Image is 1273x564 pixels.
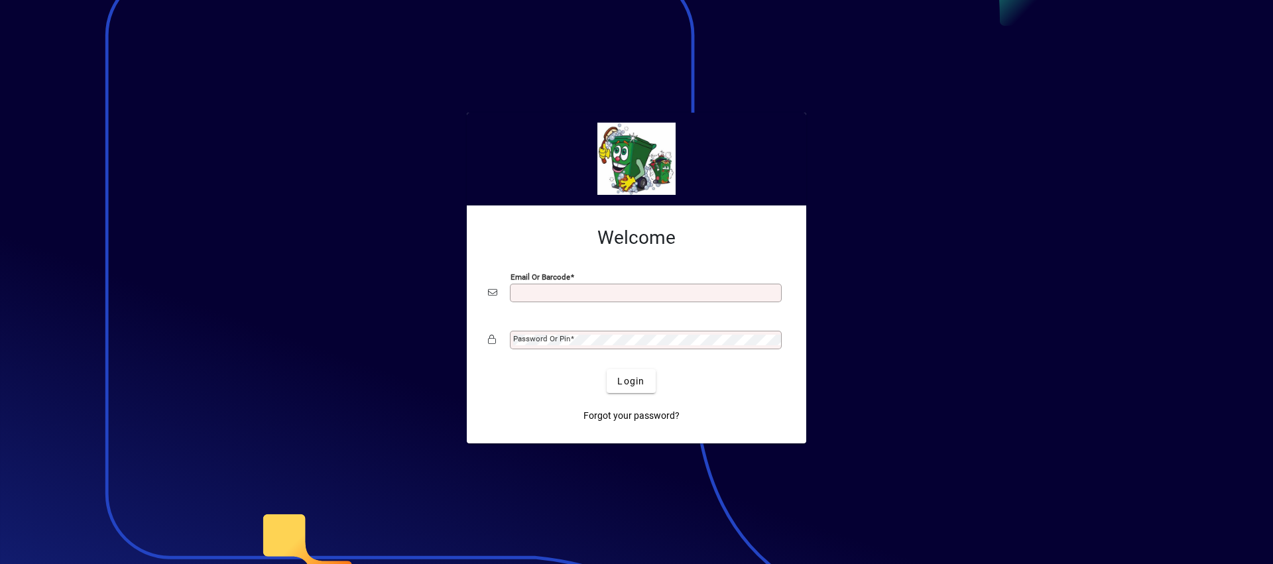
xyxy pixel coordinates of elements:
mat-label: Password or Pin [513,334,570,343]
span: Forgot your password? [583,409,680,423]
h2: Welcome [488,227,785,249]
span: Login [617,374,644,388]
mat-label: Email or Barcode [511,272,570,282]
a: Forgot your password? [578,404,685,427]
button: Login [607,369,655,393]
